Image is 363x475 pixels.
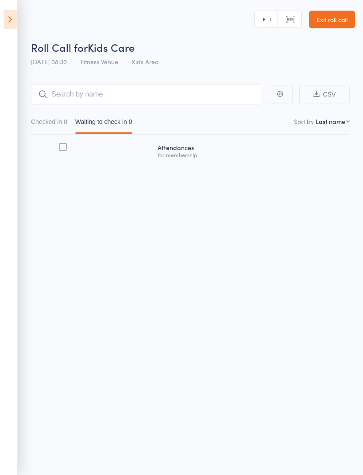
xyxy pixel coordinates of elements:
span: Roll Call for [31,40,88,54]
button: Checked in0 [31,114,67,134]
span: [DATE] 08:30 [31,57,67,66]
div: for membership [158,152,346,158]
div: 0 [64,118,67,125]
span: Kids Area [132,57,158,66]
input: Search by name [31,84,261,104]
span: Kids Care [88,40,135,54]
label: Sort by [294,117,314,126]
button: Waiting to check in0 [75,114,132,134]
div: Atten­dances [154,139,350,162]
a: Exit roll call [309,11,355,28]
div: 0 [129,118,132,125]
span: Fitness Venue [81,57,118,66]
button: CSV [299,85,350,104]
div: Last name [316,117,345,126]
